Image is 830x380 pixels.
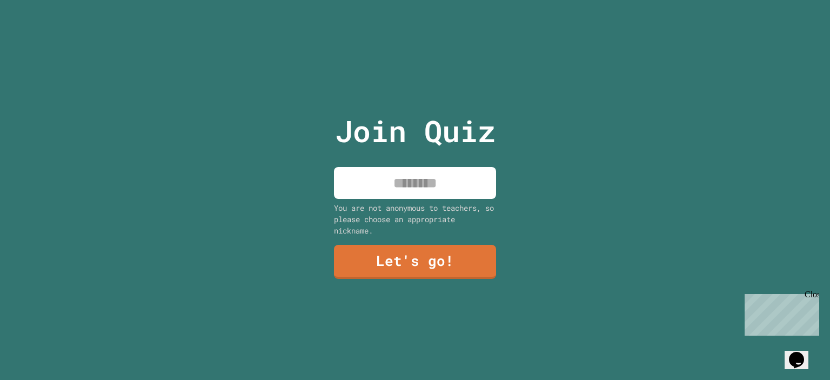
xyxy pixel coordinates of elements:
a: Let's go! [334,245,496,279]
iframe: chat widget [740,290,819,336]
p: Join Quiz [335,109,496,154]
iframe: chat widget [785,337,819,369]
div: Chat with us now!Close [4,4,75,69]
div: You are not anonymous to teachers, so please choose an appropriate nickname. [334,202,496,236]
